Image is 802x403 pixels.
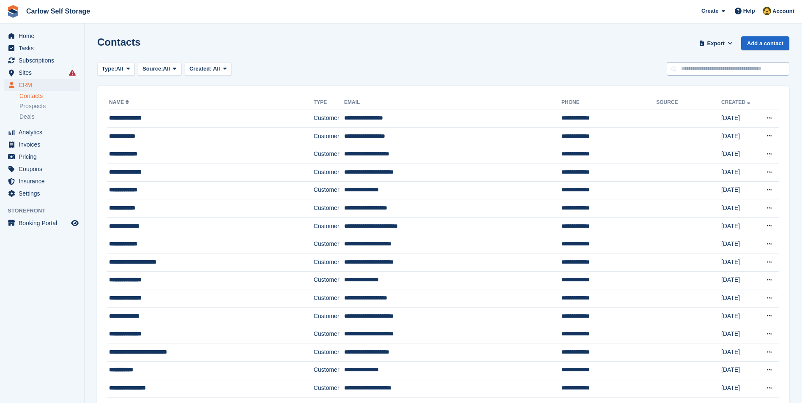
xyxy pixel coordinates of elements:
a: menu [4,79,80,91]
span: Settings [19,188,69,199]
td: Customer [314,109,344,128]
span: Source: [142,65,163,73]
th: Source [656,96,721,109]
td: Customer [314,361,344,379]
span: Booking Portal [19,217,69,229]
span: Prospects [19,102,46,110]
span: Pricing [19,151,69,163]
a: menu [4,217,80,229]
span: Analytics [19,126,69,138]
button: Created: All [185,62,231,76]
td: [DATE] [721,145,758,163]
td: [DATE] [721,199,758,218]
a: Preview store [70,218,80,228]
td: [DATE] [721,181,758,199]
span: Home [19,30,69,42]
td: [DATE] [721,325,758,343]
span: Type: [102,65,116,73]
a: menu [4,42,80,54]
span: Invoices [19,139,69,150]
a: menu [4,175,80,187]
td: Customer [314,253,344,271]
span: Create [701,7,718,15]
th: Type [314,96,344,109]
td: [DATE] [721,253,758,271]
a: Prospects [19,102,80,111]
a: menu [4,139,80,150]
a: menu [4,126,80,138]
a: Created [721,99,752,105]
span: Account [772,7,794,16]
a: Carlow Self Storage [23,4,93,18]
td: Customer [314,145,344,163]
td: [DATE] [721,379,758,398]
td: [DATE] [721,271,758,289]
td: Customer [314,325,344,343]
td: [DATE] [721,343,758,361]
i: Smart entry sync failures have occurred [69,69,76,76]
span: All [163,65,170,73]
a: Deals [19,112,80,121]
img: Kevin Moore [763,7,771,15]
a: menu [4,54,80,66]
img: stora-icon-8386f47178a22dfd0bd8f6a31ec36ba5ce8667c1dd55bd0f319d3a0aa187defe.svg [7,5,19,18]
span: Coupons [19,163,69,175]
span: Export [707,39,725,48]
td: Customer [314,343,344,361]
span: Subscriptions [19,54,69,66]
td: [DATE] [721,127,758,145]
td: [DATE] [721,217,758,235]
span: Help [743,7,755,15]
td: [DATE] [721,235,758,253]
td: [DATE] [721,163,758,181]
span: All [116,65,123,73]
td: Customer [314,289,344,308]
th: Phone [561,96,656,109]
td: Customer [314,235,344,253]
th: Email [344,96,561,109]
span: Sites [19,67,69,79]
td: Customer [314,307,344,325]
h1: Contacts [97,36,141,48]
td: [DATE] [721,361,758,379]
a: menu [4,151,80,163]
span: Insurance [19,175,69,187]
td: Customer [314,181,344,199]
td: [DATE] [721,307,758,325]
a: menu [4,163,80,175]
td: Customer [314,127,344,145]
a: menu [4,30,80,42]
a: menu [4,67,80,79]
a: Name [109,99,131,105]
span: All [213,65,220,72]
span: CRM [19,79,69,91]
td: Customer [314,217,344,235]
span: Tasks [19,42,69,54]
span: Created: [189,65,212,72]
td: Customer [314,379,344,398]
a: menu [4,188,80,199]
span: Storefront [8,207,84,215]
button: Export [697,36,734,50]
a: Contacts [19,92,80,100]
button: Type: All [97,62,134,76]
td: Customer [314,163,344,181]
button: Source: All [138,62,181,76]
td: Customer [314,199,344,218]
td: [DATE] [721,109,758,128]
span: Deals [19,113,35,121]
td: [DATE] [721,289,758,308]
td: Customer [314,271,344,289]
a: Add a contact [741,36,789,50]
